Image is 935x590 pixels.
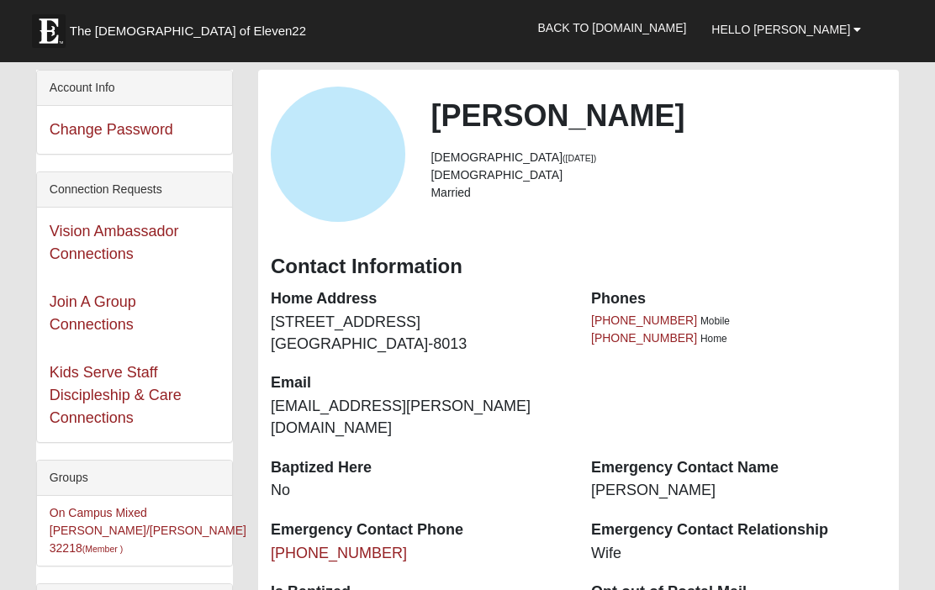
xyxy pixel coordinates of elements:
[271,87,406,222] a: View Fullsize Photo
[271,480,566,502] dd: No
[431,184,886,202] li: Married
[50,506,246,555] a: On Campus Mixed [PERSON_NAME]/[PERSON_NAME] 32218(Member )
[24,6,360,48] a: The [DEMOGRAPHIC_DATA] of Eleven22
[591,457,886,479] dt: Emergency Contact Name
[700,315,730,327] span: Mobile
[711,23,850,36] span: Hello [PERSON_NAME]
[591,313,697,327] a: [PHONE_NUMBER]
[37,172,232,208] div: Connection Requests
[271,396,566,439] dd: [EMAIL_ADDRESS][PERSON_NAME][DOMAIN_NAME]
[50,293,136,333] a: Join A Group Connections
[591,543,886,565] dd: Wife
[82,544,123,554] small: (Member )
[431,149,886,166] li: [DEMOGRAPHIC_DATA]
[50,223,179,262] a: Vision Ambassador Connections
[431,97,886,134] h2: [PERSON_NAME]
[271,457,566,479] dt: Baptized Here
[271,312,566,355] dd: [STREET_ADDRESS] [GEOGRAPHIC_DATA]-8013
[50,364,182,426] a: Kids Serve Staff Discipleship & Care Connections
[70,23,306,40] span: The [DEMOGRAPHIC_DATA] of Eleven22
[591,519,886,541] dt: Emergency Contact Relationship
[699,8,874,50] a: Hello [PERSON_NAME]
[271,255,886,279] h3: Contact Information
[271,288,566,310] dt: Home Address
[50,121,173,138] a: Change Password
[563,153,596,163] small: ([DATE])
[431,166,886,184] li: [DEMOGRAPHIC_DATA]
[32,14,66,48] img: Eleven22 logo
[700,333,727,345] span: Home
[526,7,700,49] a: Back to [DOMAIN_NAME]
[37,461,232,496] div: Groups
[591,331,697,345] a: [PHONE_NUMBER]
[271,545,407,561] a: [PHONE_NUMBER]
[37,71,232,106] div: Account Info
[271,372,566,394] dt: Email
[591,480,886,502] dd: [PERSON_NAME]
[271,519,566,541] dt: Emergency Contact Phone
[591,288,886,310] dt: Phones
